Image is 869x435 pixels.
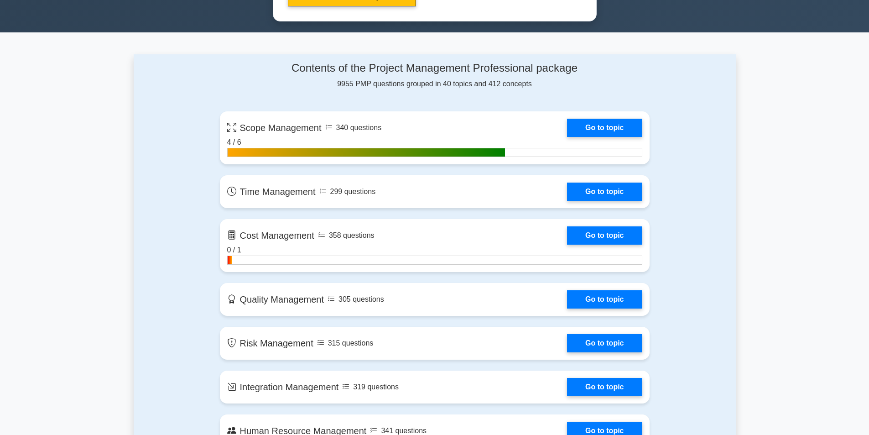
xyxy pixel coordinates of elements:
h4: Contents of the Project Management Professional package [220,62,650,75]
a: Go to topic [567,183,642,201]
a: Go to topic [567,334,642,352]
a: Go to topic [567,119,642,137]
div: 9955 PMP questions grouped in 40 topics and 412 concepts [220,62,650,89]
a: Go to topic [567,226,642,245]
a: Go to topic [567,378,642,396]
a: Go to topic [567,290,642,309]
